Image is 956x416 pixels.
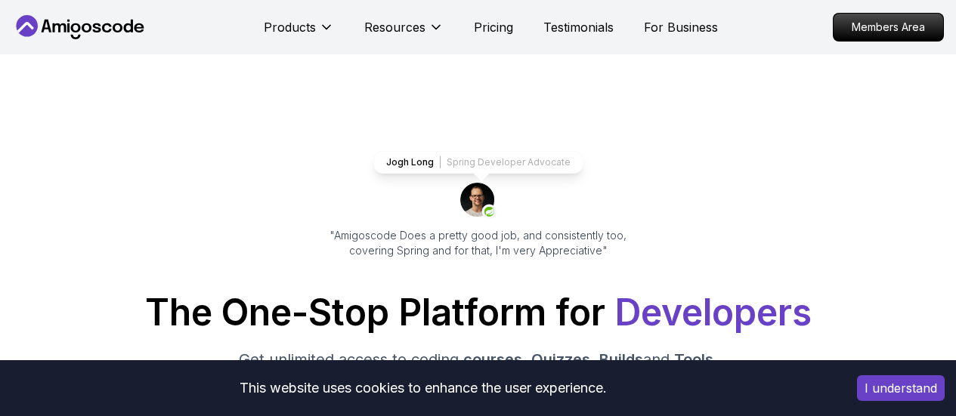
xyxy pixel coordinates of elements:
[364,18,425,36] p: Resources
[834,14,943,41] p: Members Area
[386,156,434,168] p: Jogh Long
[644,18,718,36] a: For Business
[12,294,944,331] h1: The One-Stop Platform for
[364,18,444,48] button: Resources
[264,18,316,36] p: Products
[474,18,513,36] a: Pricing
[264,18,334,48] button: Products
[463,350,522,368] span: courses
[531,350,590,368] span: Quizzes
[833,13,944,42] a: Members Area
[224,349,732,391] p: Get unlimited access to coding , , and . Start your journey or level up your career with Amigosco...
[857,375,945,401] button: Accept cookies
[614,290,812,334] span: Developers
[309,228,648,258] p: "Amigoscode Does a pretty good job, and consistently too, covering Spring and for that, I'm very ...
[674,350,713,368] span: Tools
[11,371,834,405] div: This website uses cookies to enhance the user experience.
[543,18,614,36] a: Testimonials
[599,350,643,368] span: Builds
[460,183,497,219] img: josh long
[447,156,571,168] p: Spring Developer Advocate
